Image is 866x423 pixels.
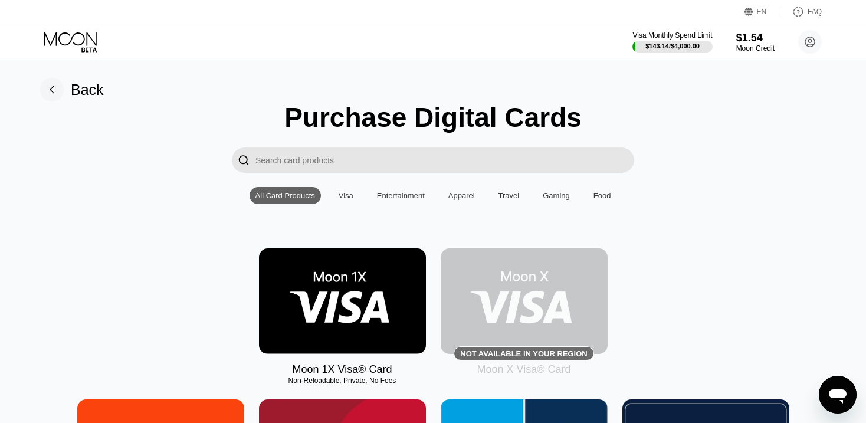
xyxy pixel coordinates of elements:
div: Visa [339,191,353,200]
input: Search card products [255,147,634,173]
div: EN [744,6,780,18]
div: Moon X Visa® Card [477,363,570,376]
div: $143.14 / $4,000.00 [645,42,700,50]
div: Visa Monthly Spend Limit$143.14/$4,000.00 [632,31,712,53]
div: Apparel [448,191,475,200]
div: EN [757,8,767,16]
div: All Card Products [250,187,321,204]
div:  [232,147,255,173]
div: Visa [333,187,359,204]
div: Moon 1X Visa® Card [292,363,392,376]
div: Food [588,187,617,204]
div: Non-Reloadable, Private, No Fees [259,376,426,385]
div: FAQ [808,8,822,16]
div: Entertainment [377,191,425,200]
div: $1.54Moon Credit [736,32,775,53]
div: Food [593,191,611,200]
div: Back [71,81,104,99]
div: Entertainment [371,187,431,204]
div: Not available in your region [441,248,608,354]
div: Purchase Digital Cards [284,101,582,133]
div: Gaming [537,187,576,204]
div:  [238,153,250,167]
div: Not available in your region [460,349,587,358]
div: Visa Monthly Spend Limit [632,31,712,40]
div: Apparel [442,187,481,204]
div: Back [40,78,104,101]
div: $1.54 [736,32,775,44]
div: Gaming [543,191,570,200]
iframe: Button to launch messaging window [819,376,857,414]
div: Travel [493,187,526,204]
div: Travel [498,191,520,200]
div: All Card Products [255,191,315,200]
div: FAQ [780,6,822,18]
div: Moon Credit [736,44,775,53]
